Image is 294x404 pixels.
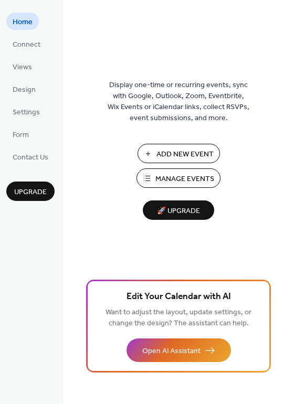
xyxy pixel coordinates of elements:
[143,200,214,220] button: 🚀 Upgrade
[13,62,32,73] span: Views
[6,182,55,201] button: Upgrade
[13,130,29,141] span: Form
[13,17,33,28] span: Home
[138,144,220,163] button: Add New Event
[14,187,47,198] span: Upgrade
[13,107,40,118] span: Settings
[6,13,39,30] a: Home
[6,125,35,143] a: Form
[6,58,38,75] a: Views
[108,80,249,124] span: Display one-time or recurring events, sync with Google, Outlook, Zoom, Eventbrite, Wix Events or ...
[127,338,231,362] button: Open AI Assistant
[156,149,214,160] span: Add New Event
[6,35,47,52] a: Connect
[13,39,40,50] span: Connect
[155,174,214,185] span: Manage Events
[127,290,231,304] span: Edit Your Calendar with AI
[13,152,48,163] span: Contact Us
[106,305,251,331] span: Want to adjust the layout, update settings, or change the design? The assistant can help.
[6,148,55,165] a: Contact Us
[149,204,208,218] span: 🚀 Upgrade
[6,103,46,120] a: Settings
[13,84,36,95] span: Design
[142,346,201,357] span: Open AI Assistant
[6,80,42,98] a: Design
[136,168,220,188] button: Manage Events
